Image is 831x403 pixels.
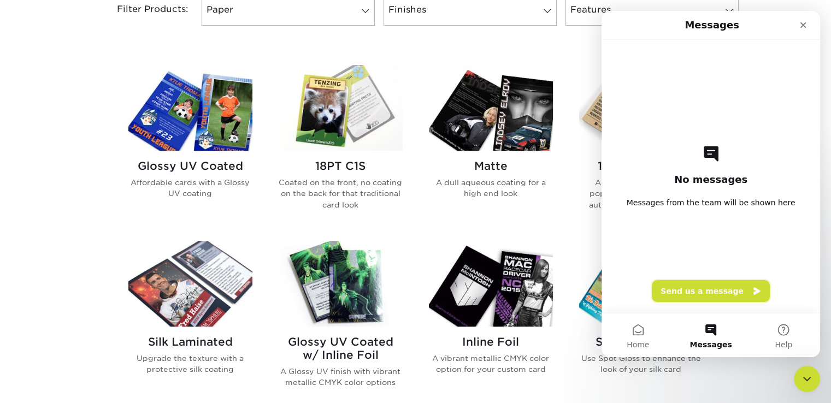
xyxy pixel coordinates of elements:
iframe: Intercom live chat [794,366,820,392]
h2: 18PT C1S [279,159,403,173]
p: Use Spot Gloss to enhance the look of your silk card [579,353,703,375]
h2: Glossy UV Coated [128,159,252,173]
img: Matte Trading Cards [429,65,553,151]
img: Inline Foil Trading Cards [429,241,553,327]
p: Coated on the front, no coating on the back for that traditional card look [279,177,403,210]
img: Glossy UV Coated w/ Inline Foil Trading Cards [279,241,403,327]
a: 18PT C1S Trading Cards 18PT C1S Coated on the front, no coating on the back for that traditional ... [279,65,403,228]
img: Glossy UV Coated Trading Cards [128,65,252,151]
h2: Glossy UV Coated w/ Inline Foil [279,335,403,361]
p: A Glossy UV finish with vibrant metallic CMYK color options [279,366,403,388]
iframe: Intercom live chat [602,11,820,357]
img: 14PT Uncoated Trading Cards [579,65,703,151]
a: Glossy UV Coated Trading Cards Glossy UV Coated Affordable cards with a Glossy UV coating [128,65,252,228]
p: A vibrant metallic CMYK color option for your custom card [429,353,553,375]
h2: Inline Foil [429,335,553,348]
p: Affordable cards with a Glossy UV coating [128,177,252,199]
p: Upgrade the texture with a protective silk coating [128,353,252,375]
h2: Silk w/ Spot UV [579,335,703,348]
h2: Matte [429,159,553,173]
a: Matte Trading Cards Matte A dull aqueous coating for a high end look [429,65,553,228]
img: Silk Laminated Trading Cards [128,241,252,327]
a: 14PT Uncoated Trading Cards 14PT Uncoated A no frills option on our popular 14PT stock. Offers au... [579,65,703,228]
img: 18PT C1S Trading Cards [279,65,403,151]
h2: Silk Laminated [128,335,252,348]
p: A no frills option on our popular 14PT stock. Offers authentic sports card look. [579,177,703,210]
p: A dull aqueous coating for a high end look [429,177,553,199]
img: Silk w/ Spot UV Trading Cards [579,241,703,327]
h2: 14PT Uncoated [579,159,703,173]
